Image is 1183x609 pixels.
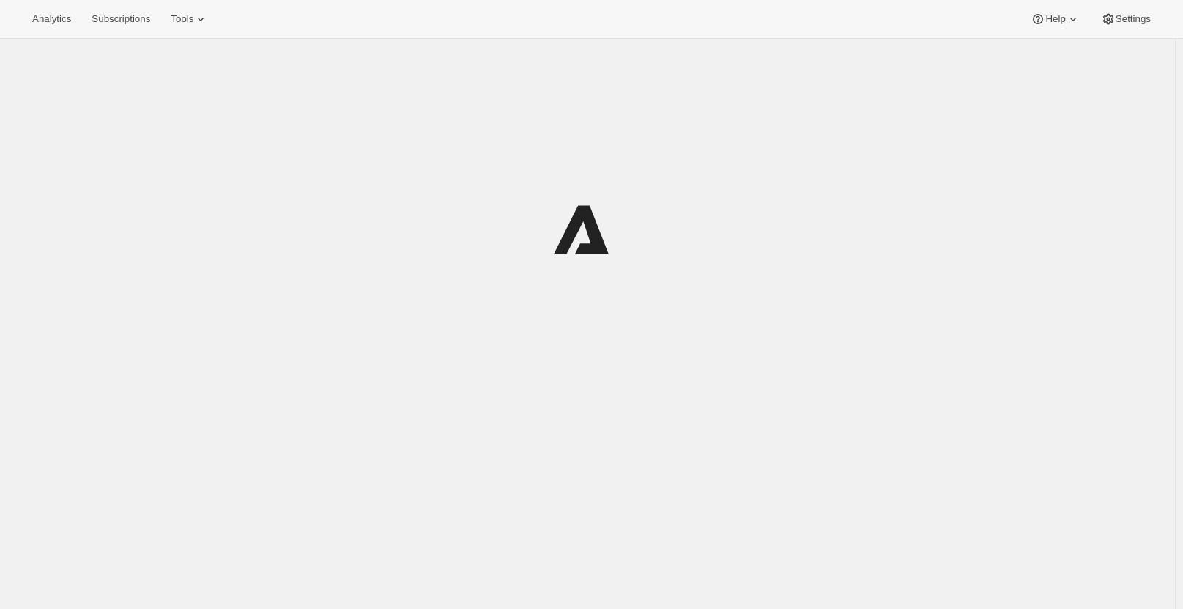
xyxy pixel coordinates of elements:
span: Settings [1116,13,1151,25]
span: Subscriptions [92,13,150,25]
button: Tools [162,9,217,29]
button: Settings [1092,9,1160,29]
span: Help [1045,13,1065,25]
button: Subscriptions [83,9,159,29]
button: Help [1022,9,1089,29]
button: Analytics [23,9,80,29]
span: Analytics [32,13,71,25]
span: Tools [171,13,193,25]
